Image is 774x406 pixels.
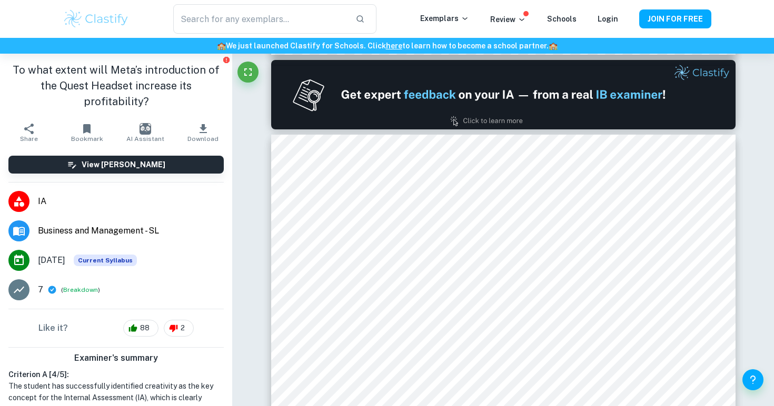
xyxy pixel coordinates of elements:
[598,15,618,23] a: Login
[38,225,224,237] span: Business and Management - SL
[164,320,194,337] div: 2
[173,4,347,34] input: Search for any exemplars...
[140,123,151,135] img: AI Assistant
[222,56,230,64] button: Report issue
[237,62,259,83] button: Fullscreen
[8,156,224,174] button: View [PERSON_NAME]
[742,369,763,390] button: Help and Feedback
[38,322,68,334] h6: Like it?
[82,159,165,170] h6: View [PERSON_NAME]
[20,135,38,143] span: Share
[4,352,228,364] h6: Examiner's summary
[38,195,224,208] span: IA
[420,13,469,24] p: Exemplars
[134,323,155,333] span: 88
[549,42,558,50] span: 🏫
[74,255,137,266] div: This exemplar is based on the current syllabus. Feel free to refer to it for inspiration/ideas wh...
[2,40,772,52] h6: We just launched Clastify for Schools. Click to learn how to become a school partner.
[639,9,711,28] button: JOIN FOR FREE
[63,285,98,295] button: Breakdown
[126,135,164,143] span: AI Assistant
[38,254,65,267] span: [DATE]
[63,8,130,29] img: Clastify logo
[116,118,174,147] button: AI Assistant
[490,14,526,25] p: Review
[61,285,100,295] span: ( )
[74,255,137,266] span: Current Syllabus
[71,135,103,143] span: Bookmark
[123,320,158,337] div: 88
[175,323,191,333] span: 2
[58,118,116,147] button: Bookmark
[174,118,232,147] button: Download
[187,135,219,143] span: Download
[38,283,43,296] p: 7
[386,42,402,50] a: here
[8,62,224,109] h1: To what extent will Meta’s introduction of the Quest Headset increase its profitability?
[8,369,224,380] h6: Criterion A [ 4 / 5 ]:
[271,60,736,129] img: Ad
[217,42,226,50] span: 🏫
[547,15,577,23] a: Schools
